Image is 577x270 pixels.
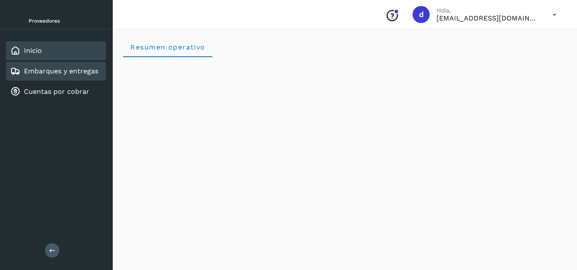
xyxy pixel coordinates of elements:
p: daniel3129@outlook.com [436,14,539,22]
p: Hola, [436,7,539,14]
a: Inicio [24,46,42,55]
a: Cuentas por cobrar [24,87,89,96]
div: Embarques y entregas [6,62,106,81]
div: Inicio [6,41,106,60]
a: Embarques y entregas [24,67,98,75]
div: Cuentas por cobrar [6,82,106,101]
p: Proveedores [29,18,103,24]
span: Resumen operativo [130,43,205,51]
